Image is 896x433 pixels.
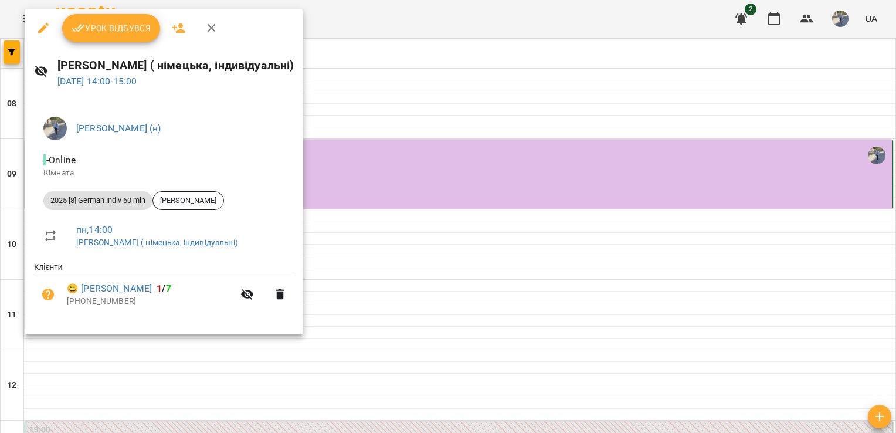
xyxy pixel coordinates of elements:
[43,117,67,140] img: 9057b12b0e3b5674d2908fc1e5c3d556.jpg
[157,283,171,294] b: /
[152,191,224,210] div: [PERSON_NAME]
[153,195,223,206] span: [PERSON_NAME]
[34,261,294,320] ul: Клієнти
[76,224,113,235] a: пн , 14:00
[43,154,78,165] span: - Online
[43,195,152,206] span: 2025 [8] German Indiv 60 min
[76,123,161,134] a: [PERSON_NAME] (н)
[76,238,238,247] a: [PERSON_NAME] ( німецька, індивідуальні)
[166,283,171,294] span: 7
[43,167,284,179] p: Кімната
[62,14,161,42] button: Урок відбувся
[67,282,152,296] a: 😀 [PERSON_NAME]
[57,56,294,75] h6: [PERSON_NAME] ( німецька, індивідуальні)
[157,283,162,294] span: 1
[34,280,62,309] button: Візит ще не сплачено. Додати оплату?
[57,76,137,87] a: [DATE] 14:00-15:00
[72,21,151,35] span: Урок відбувся
[67,296,233,307] p: [PHONE_NUMBER]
